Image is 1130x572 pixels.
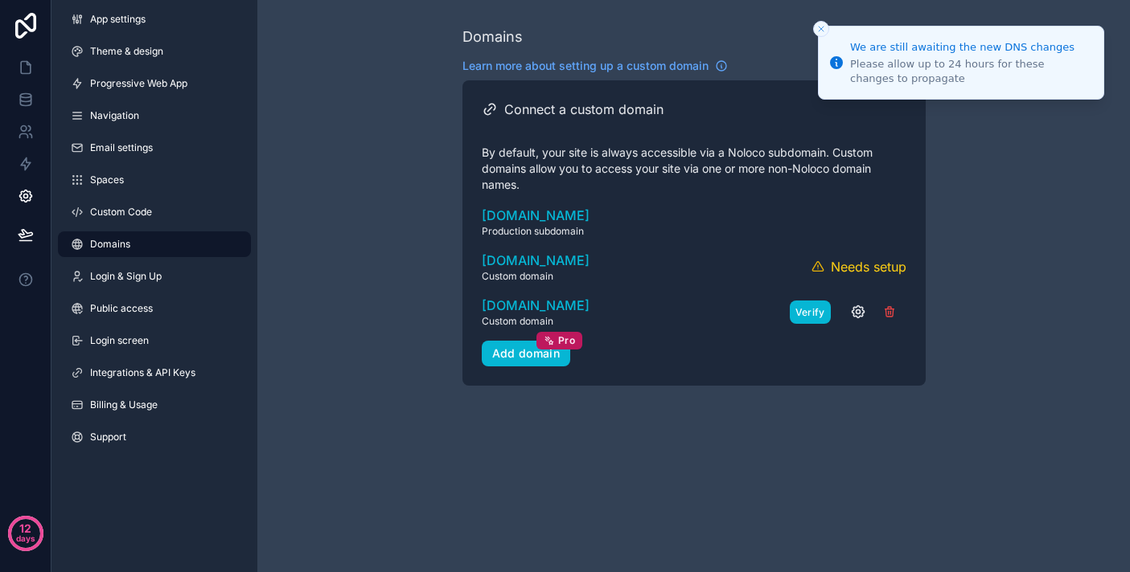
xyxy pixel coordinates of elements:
[850,39,1091,55] div: We are still awaiting the new DNS changes
[90,174,124,186] span: Spaces
[482,145,906,193] p: By default, your site is always accessible via a Noloco subdomain. Custom domains allow you to ac...
[90,45,163,58] span: Theme & design
[90,141,153,154] span: Email settings
[19,521,31,537] p: 12
[90,431,126,443] span: Support
[90,302,153,315] span: Public access
[58,231,251,257] a: Domains
[58,328,251,353] a: Login screen
[558,334,575,347] span: Pro
[58,135,251,161] a: Email settings
[504,100,664,119] h2: Connect a custom domain
[58,360,251,386] a: Integrations & API Keys
[90,398,158,411] span: Billing & Usage
[462,58,709,74] span: Learn more about setting up a custom domain
[90,238,130,251] span: Domains
[90,77,187,90] span: Progressive Web App
[58,71,251,96] a: Progressive Web App
[482,315,590,328] span: Custom domain
[850,57,1091,86] div: Please allow up to 24 hours for these changes to propagate
[58,39,251,64] a: Theme & design
[831,257,906,276] span: Needs setup
[482,341,571,366] button: Add domainPro
[58,6,251,32] a: App settings
[90,206,152,219] span: Custom Code
[90,13,146,26] span: App settings
[58,392,251,418] a: Billing & Usage
[482,270,590,283] span: Custom domain
[462,58,728,74] a: Learn more about setting up a custom domain
[492,346,561,361] div: Add domain
[482,206,906,225] a: [DOMAIN_NAME]
[58,296,251,321] a: Public access
[813,21,829,37] button: Close toast
[482,251,590,270] a: [DOMAIN_NAME]
[58,424,251,450] a: Support
[462,26,523,48] div: Domains
[90,109,139,122] span: Navigation
[58,167,251,193] a: Spaces
[90,366,195,379] span: Integrations & API Keys
[58,199,251,225] a: Custom Code
[58,103,251,129] a: Navigation
[58,264,251,289] a: Login & Sign Up
[90,270,162,283] span: Login & Sign Up
[16,527,35,550] p: days
[790,300,831,324] button: Verify
[482,296,590,315] a: [DOMAIN_NAME]
[482,225,906,238] span: Production subdomain
[90,334,149,347] span: Login screen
